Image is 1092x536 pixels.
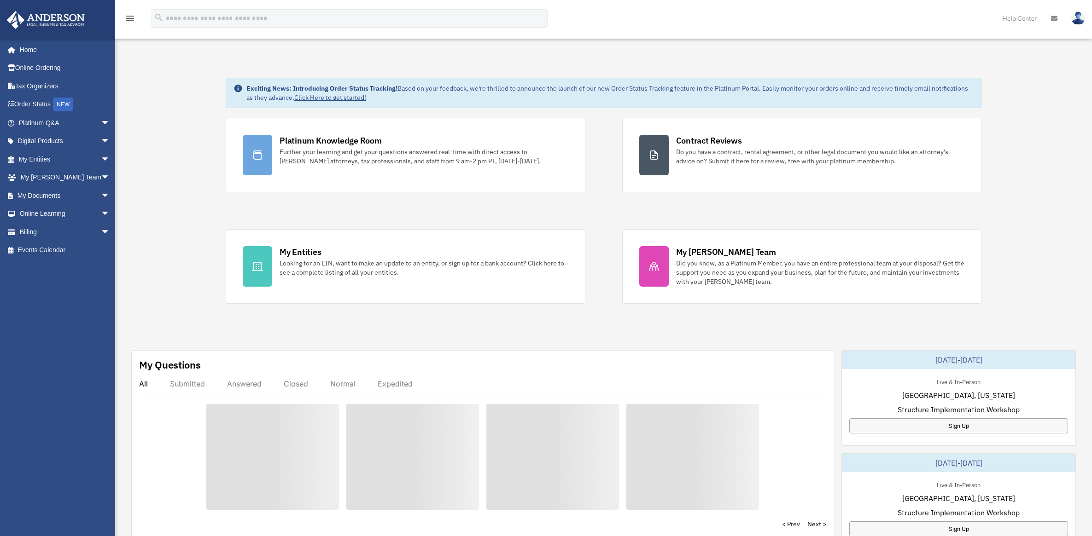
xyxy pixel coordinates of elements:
[842,351,1075,369] div: [DATE]-[DATE]
[378,379,413,388] div: Expedited
[929,479,988,489] div: Live & In-Person
[807,519,826,529] a: Next >
[330,379,356,388] div: Normal
[284,379,308,388] div: Closed
[101,205,119,224] span: arrow_drop_down
[280,135,382,146] div: Platinum Knowledge Room
[294,93,366,102] a: Click Here to get started!
[842,454,1075,472] div: [DATE]-[DATE]
[101,223,119,242] span: arrow_drop_down
[898,507,1020,518] span: Structure Implementation Workshop
[101,132,119,151] span: arrow_drop_down
[170,379,205,388] div: Submitted
[280,246,321,258] div: My Entities
[6,95,124,114] a: Order StatusNEW
[902,390,1015,401] span: [GEOGRAPHIC_DATA], [US_STATE]
[4,11,88,29] img: Anderson Advisors Platinum Portal
[676,246,776,258] div: My [PERSON_NAME] Team
[6,132,124,150] a: Digital Productsarrow_drop_down
[622,118,981,192] a: Contract Reviews Do you have a contract, rental agreement, or other legal document you would like...
[101,114,119,133] span: arrow_drop_down
[6,114,124,132] a: Platinum Q&Aarrow_drop_down
[6,186,124,205] a: My Documentsarrow_drop_down
[226,118,585,192] a: Platinum Knowledge Room Further your learning and get your questions answered real-time with dire...
[280,259,568,277] div: Looking for an EIN, want to make an update to an entity, or sign up for a bank account? Click her...
[6,223,124,241] a: Billingarrow_drop_down
[849,418,1068,433] a: Sign Up
[124,16,135,24] a: menu
[101,186,119,205] span: arrow_drop_down
[1071,12,1085,25] img: User Pic
[227,379,262,388] div: Answered
[124,13,135,24] i: menu
[676,147,964,166] div: Do you have a contract, rental agreement, or other legal document you would like an attorney's ad...
[902,493,1015,504] span: [GEOGRAPHIC_DATA], [US_STATE]
[676,259,964,286] div: Did you know, as a Platinum Member, you have an entire professional team at your disposal? Get th...
[6,168,124,187] a: My [PERSON_NAME] Teamarrow_drop_down
[139,379,148,388] div: All
[226,229,585,304] a: My Entities Looking for an EIN, want to make an update to an entity, or sign up for a bank accoun...
[101,168,119,187] span: arrow_drop_down
[139,358,201,372] div: My Questions
[154,12,164,23] i: search
[6,205,124,223] a: Online Learningarrow_drop_down
[782,519,800,529] a: < Prev
[6,59,124,77] a: Online Ordering
[246,84,974,102] div: Based on your feedback, we're thrilled to announce the launch of our new Order Status Tracking fe...
[622,229,981,304] a: My [PERSON_NAME] Team Did you know, as a Platinum Member, you have an entire professional team at...
[246,84,397,92] strong: Exciting News: Introducing Order Status Tracking!
[280,147,568,166] div: Further your learning and get your questions answered real-time with direct access to [PERSON_NAM...
[6,77,124,95] a: Tax Organizers
[6,150,124,168] a: My Entitiesarrow_drop_down
[6,241,124,259] a: Events Calendar
[6,40,119,59] a: Home
[53,98,73,111] div: NEW
[929,376,988,386] div: Live & In-Person
[898,404,1020,415] span: Structure Implementation Workshop
[676,135,742,146] div: Contract Reviews
[101,150,119,169] span: arrow_drop_down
